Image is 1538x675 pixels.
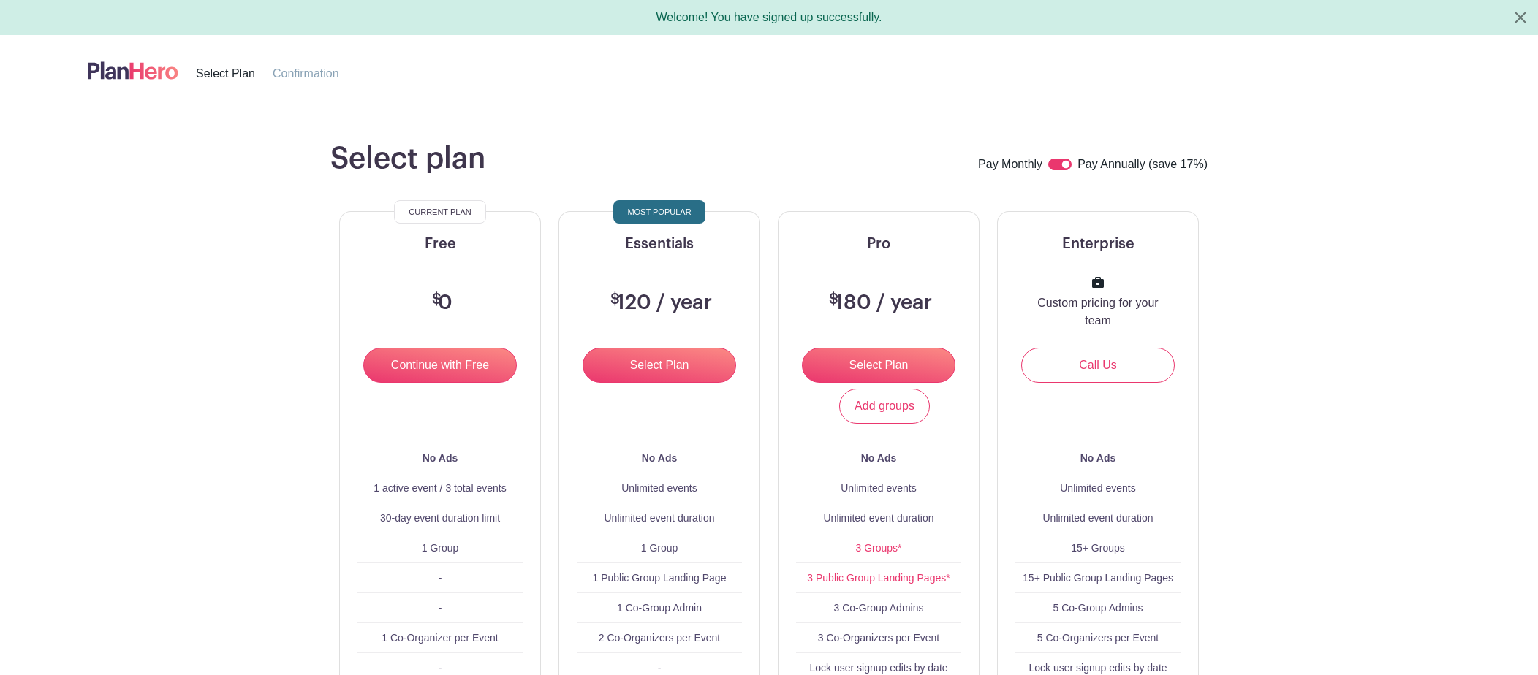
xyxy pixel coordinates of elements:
h5: Enterprise [1015,235,1181,253]
span: Current Plan [409,203,471,221]
a: Add groups [839,389,930,424]
span: 1 Co-Organizer per Event [382,632,499,644]
span: Unlimited event duration [824,512,934,524]
h3: 0 [428,291,452,316]
span: - [658,662,662,674]
span: 30-day event duration limit [380,512,500,524]
span: - [439,572,442,584]
span: Unlimited events [841,482,917,494]
span: 1 active event / 3 total events [374,482,506,494]
span: $ [829,292,838,307]
span: 3 Co-Organizers per Event [818,632,940,644]
span: Unlimited events [1060,482,1136,494]
span: Select Plan [196,67,255,80]
span: - [439,602,442,614]
span: 15+ Public Group Landing Pages [1023,572,1173,584]
span: $ [432,292,442,307]
span: 2 Co-Organizers per Event [599,632,721,644]
label: Pay Annually (save 17%) [1077,156,1208,175]
h3: 180 / year [825,291,932,316]
a: 3 Public Group Landing Pages* [807,572,950,584]
span: 15+ Groups [1071,542,1125,554]
span: 5 Co-Group Admins [1053,602,1143,614]
span: Unlimited events [621,482,697,494]
b: No Ads [423,452,458,464]
input: Select Plan [802,348,955,383]
span: Unlimited event duration [1043,512,1153,524]
h5: Pro [796,235,961,253]
a: 3 Groups* [855,542,901,554]
span: 5 Co-Organizers per Event [1037,632,1159,644]
b: No Ads [861,452,896,464]
b: No Ads [642,452,677,464]
input: Continue with Free [363,348,517,383]
span: 1 Group [641,542,678,554]
span: Unlimited event duration [605,512,715,524]
h1: Select plan [330,141,485,176]
h3: 120 / year [607,291,712,316]
span: - [439,662,442,674]
input: Select Plan [583,348,736,383]
span: 1 Group [422,542,459,554]
span: 3 Co-Group Admins [834,602,924,614]
img: logo-507f7623f17ff9eddc593b1ce0a138ce2505c220e1c5a4e2b4648c50719b7d32.svg [88,58,178,83]
h5: Free [357,235,523,253]
span: Most Popular [627,203,691,221]
p: Custom pricing for your team [1033,294,1163,329]
span: Confirmation [273,67,339,80]
h5: Essentials [577,235,742,253]
span: 1 Co-Group Admin [617,602,702,614]
span: Lock user signup edits by date [1029,662,1167,674]
span: Lock user signup edits by date [809,662,947,674]
a: Call Us [1021,348,1175,383]
span: 1 Public Group Landing Page [593,572,727,584]
b: No Ads [1080,452,1115,464]
label: Pay Monthly [978,156,1042,175]
span: $ [610,292,620,307]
